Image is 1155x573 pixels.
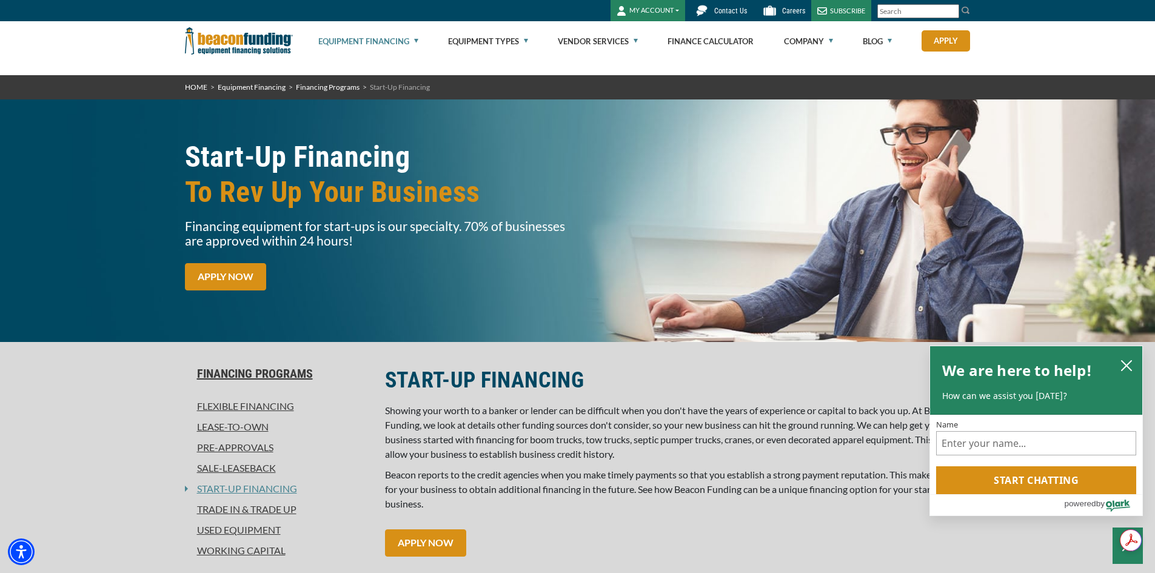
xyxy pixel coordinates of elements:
a: Powered by Olark [1064,495,1142,515]
a: Blog [863,22,892,61]
a: Company [784,22,833,61]
a: Lease-To-Own [185,420,370,434]
h1: Start-Up Financing [185,139,571,210]
a: Finance Calculator [668,22,754,61]
a: APPLY NOW [185,263,266,290]
a: Flexible Financing [185,399,370,414]
a: Financing Programs [185,366,370,381]
a: Pre-approvals [185,440,370,455]
span: Careers [782,7,805,15]
a: APPLY NOW [385,529,466,557]
span: Start-Up Financing [370,82,430,92]
button: Start chatting [936,466,1136,494]
a: Apply [922,30,970,52]
button: Close Chatbox [1113,528,1143,564]
div: Accessibility Menu [8,538,35,565]
span: Showing your worth to a banker or lender can be difficult when you don't have the years of experi... [385,404,955,460]
a: Equipment Types [448,22,528,61]
input: Search [877,4,959,18]
span: To Rev Up Your Business [185,175,571,210]
a: Working Capital [185,543,370,558]
div: olark chatbox [929,346,1143,517]
a: Financing Programs [296,82,360,92]
p: Financing equipment for start-ups is our specialty. 70% of businesses are approved within 24 hours! [185,219,571,248]
a: HOME [185,82,207,92]
a: Start-Up Financing [188,481,297,496]
img: Beacon Funding Corporation logo [185,21,293,61]
p: How can we assist you [DATE]? [942,390,1130,402]
a: Trade In & Trade Up [185,502,370,517]
span: powered [1064,496,1096,511]
span: Contact Us [714,7,747,15]
span: Beacon reports to the credit agencies when you make timely payments so that you establish a stron... [385,469,970,509]
label: Name [936,421,1136,429]
a: Clear search text [946,7,956,16]
h2: We are here to help! [942,358,1092,383]
a: Used Equipment [185,523,370,537]
a: Sale-Leaseback [185,461,370,475]
h2: START-UP FINANCING [385,366,971,394]
a: Equipment Financing [318,22,418,61]
input: Name [936,431,1136,455]
a: Equipment Financing [218,82,286,92]
img: Search [961,5,971,15]
a: Vendor Services [558,22,638,61]
button: close chatbox [1117,357,1136,374]
span: by [1096,496,1105,511]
